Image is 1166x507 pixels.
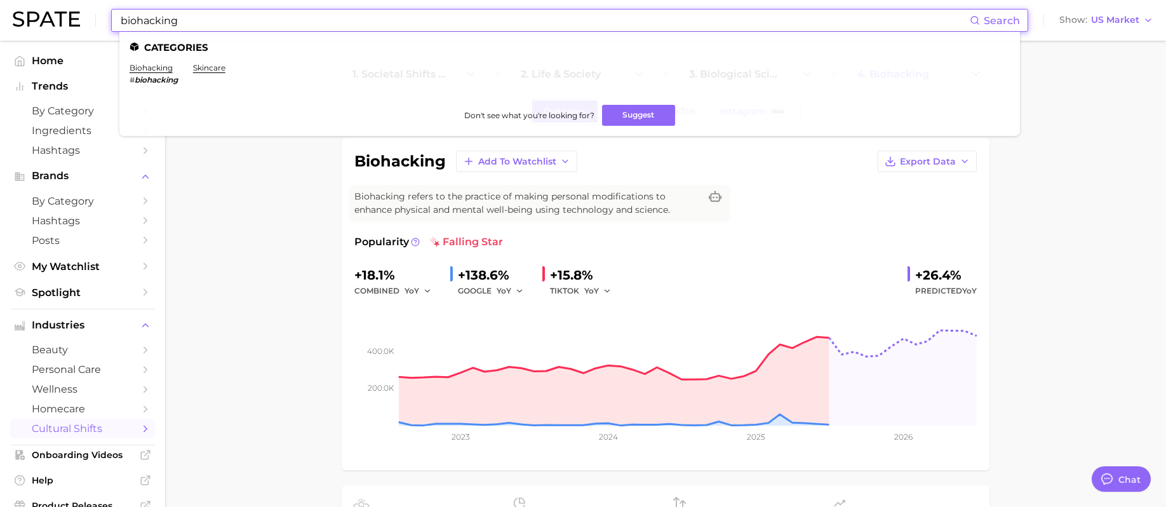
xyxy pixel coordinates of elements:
input: Search here for a brand, industry, or ingredient [119,10,970,31]
tspan: 2025 [747,432,765,442]
a: cultural shifts [10,419,155,438]
span: Trends [32,81,133,92]
div: combined [354,283,440,299]
span: Export Data [900,156,956,167]
a: Hashtags [10,140,155,160]
button: YoY [497,283,524,299]
a: Hashtags [10,211,155,231]
em: biohacking [135,75,178,84]
img: SPATE [13,11,80,27]
button: Industries [10,316,155,335]
div: +15.8% [550,265,620,285]
span: Help [32,475,133,486]
div: GOOGLE [458,283,532,299]
a: wellness [10,379,155,399]
span: Hashtags [32,144,133,156]
a: Help [10,471,155,490]
span: Don't see what you're looking for? [464,111,594,120]
span: Industries [32,320,133,331]
span: falling star [430,234,503,250]
span: Onboarding Videos [32,449,133,461]
button: Trends [10,77,155,96]
span: beauty [32,344,133,356]
a: homecare [10,399,155,419]
span: cultural shifts [32,422,133,435]
div: +138.6% [458,265,532,285]
a: personal care [10,360,155,379]
li: Categories [130,42,1010,53]
tspan: 2023 [452,432,470,442]
a: Home [10,51,155,71]
span: US Market [1091,17,1139,24]
a: Ingredients [10,121,155,140]
a: by Category [10,101,155,121]
span: YoY [497,285,511,296]
span: homecare [32,403,133,415]
span: # [130,75,135,84]
span: by Category [32,195,133,207]
span: Posts [32,234,133,247]
span: My Watchlist [32,260,133,273]
span: Search [984,15,1020,27]
div: +26.4% [915,265,977,285]
span: YoY [405,285,419,296]
button: Add to Watchlist [456,151,577,172]
span: Popularity [354,234,409,250]
span: Ingredients [32,125,133,137]
div: +18.1% [354,265,440,285]
button: Export Data [878,151,977,172]
span: Brands [32,170,133,182]
a: Posts [10,231,155,250]
span: by Category [32,105,133,117]
span: personal care [32,363,133,375]
span: Hashtags [32,215,133,227]
a: skincare [193,63,225,72]
button: YoY [584,283,612,299]
span: YoY [962,286,977,295]
span: Spotlight [32,287,133,299]
button: ShowUS Market [1056,12,1156,29]
span: Show [1059,17,1087,24]
a: My Watchlist [10,257,155,276]
a: biohacking [130,63,173,72]
tspan: 2024 [599,432,618,442]
img: falling star [430,237,440,247]
h1: biohacking [354,154,446,169]
span: Biohacking refers to the practice of making personal modifications to enhance physical and mental... [354,190,700,217]
button: YoY [405,283,432,299]
a: Spotlight [10,283,155,302]
tspan: 2026 [894,432,913,442]
span: wellness [32,383,133,395]
button: Suggest [602,105,675,126]
button: Brands [10,166,155,186]
span: Home [32,55,133,67]
a: beauty [10,340,155,360]
a: by Category [10,191,155,211]
a: Onboarding Videos [10,445,155,464]
span: Predicted [915,283,977,299]
span: Add to Watchlist [478,156,556,167]
span: YoY [584,285,599,296]
div: TIKTOK [550,283,620,299]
